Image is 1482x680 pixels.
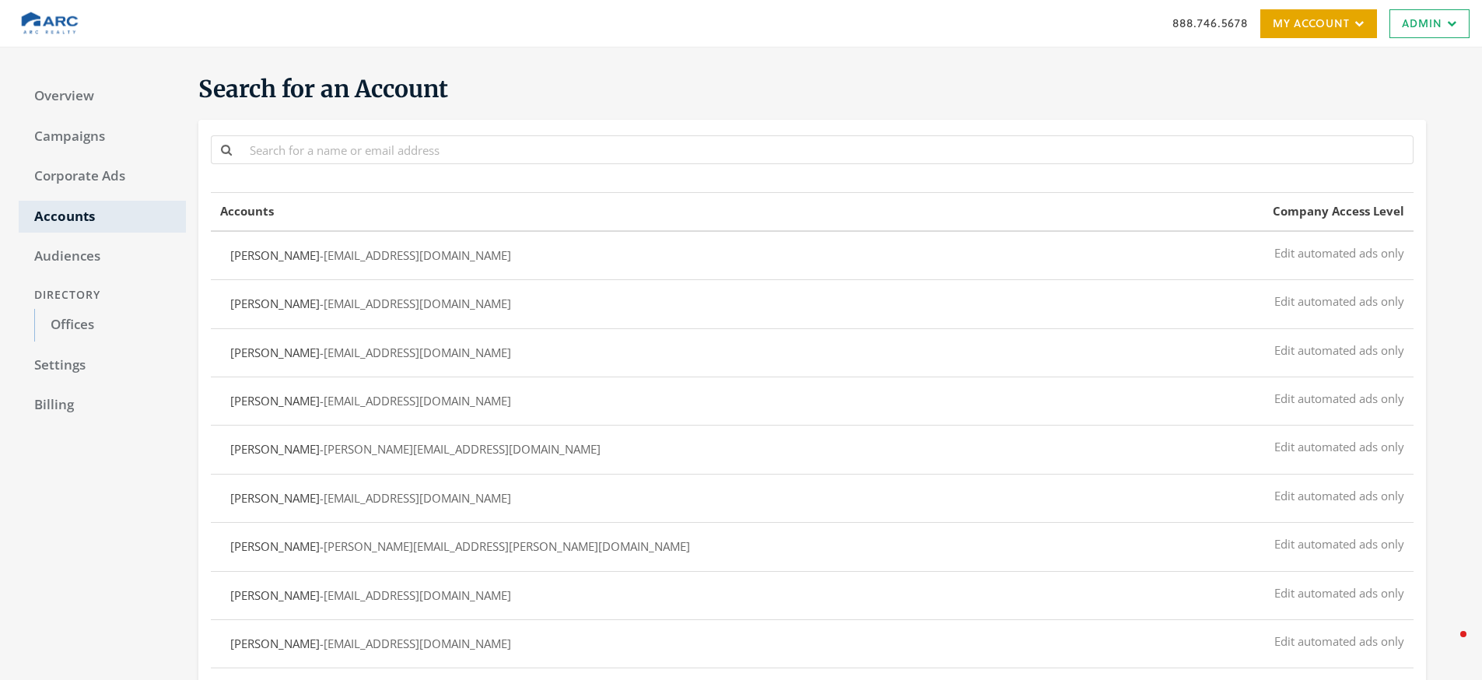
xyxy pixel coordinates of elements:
a: Settings [19,349,186,382]
th: Company Access Level [1263,193,1414,231]
a: Billing [19,389,186,422]
a: Campaigns [19,121,186,153]
button: [PERSON_NAME]-[EMAIL_ADDRESS][DOMAIN_NAME] [220,581,1082,610]
div: Directory [19,281,186,310]
span: Search for an Account [198,74,448,103]
div: Edit automated ads only [1274,338,1404,363]
span: [PERSON_NAME] [230,441,320,457]
div: Edit automated ads only [1274,289,1404,314]
a: Accounts [19,201,186,233]
span: [PERSON_NAME] [230,538,320,554]
img: Adwerx [12,4,89,43]
span: [PERSON_NAME] [230,345,320,360]
span: [PERSON_NAME] [230,393,320,408]
div: Edit automated ads only [1274,241,1404,265]
span: [PERSON_NAME] [230,247,320,263]
input: Search for a name or email address [240,135,1414,164]
span: [PERSON_NAME] [230,490,320,506]
th: Accounts [211,193,1091,231]
a: Audiences [19,240,186,273]
button: [PERSON_NAME]-[EMAIL_ADDRESS][DOMAIN_NAME] [220,484,1082,513]
span: [PERSON_NAME] [230,587,320,603]
div: Edit automated ads only [1274,581,1404,605]
button: [PERSON_NAME]-[EMAIL_ADDRESS][DOMAIN_NAME] [220,289,1082,318]
a: Corporate Ads [19,160,186,193]
button: [PERSON_NAME]-[EMAIL_ADDRESS][DOMAIN_NAME] [220,338,1082,367]
div: Edit automated ads only [1274,435,1404,459]
span: - [EMAIL_ADDRESS][DOMAIN_NAME] [320,247,511,263]
div: Edit automated ads only [1274,532,1404,556]
span: - [EMAIL_ADDRESS][DOMAIN_NAME] [320,345,511,360]
div: Edit automated ads only [1274,484,1404,508]
span: - [PERSON_NAME][EMAIL_ADDRESS][DOMAIN_NAME] [320,441,601,457]
a: 888.746.5678 [1172,15,1248,31]
button: [PERSON_NAME]-[EMAIL_ADDRESS][DOMAIN_NAME] [220,629,1082,658]
a: Overview [19,80,186,113]
span: - [EMAIL_ADDRESS][DOMAIN_NAME] [320,490,511,506]
button: [PERSON_NAME]-[EMAIL_ADDRESS][DOMAIN_NAME] [220,387,1082,415]
i: Search for a name or email address [221,144,232,156]
div: Edit automated ads only [1274,387,1404,411]
span: - [PERSON_NAME][EMAIL_ADDRESS][PERSON_NAME][DOMAIN_NAME] [320,538,690,554]
span: - [EMAIL_ADDRESS][DOMAIN_NAME] [320,636,511,651]
button: [PERSON_NAME]-[PERSON_NAME][EMAIL_ADDRESS][DOMAIN_NAME] [220,435,1082,464]
span: - [EMAIL_ADDRESS][DOMAIN_NAME] [320,393,511,408]
a: Admin [1389,9,1470,38]
a: Offices [34,309,186,342]
iframe: Intercom live chat [1429,627,1466,664]
span: - [EMAIL_ADDRESS][DOMAIN_NAME] [320,296,511,311]
span: [PERSON_NAME] [230,636,320,651]
span: - [EMAIL_ADDRESS][DOMAIN_NAME] [320,587,511,603]
a: My Account [1260,9,1377,38]
button: [PERSON_NAME]-[EMAIL_ADDRESS][DOMAIN_NAME] [220,241,1082,270]
span: [PERSON_NAME] [230,296,320,311]
div: Edit automated ads only [1274,629,1404,654]
button: [PERSON_NAME]-[PERSON_NAME][EMAIL_ADDRESS][PERSON_NAME][DOMAIN_NAME] [220,532,1082,561]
